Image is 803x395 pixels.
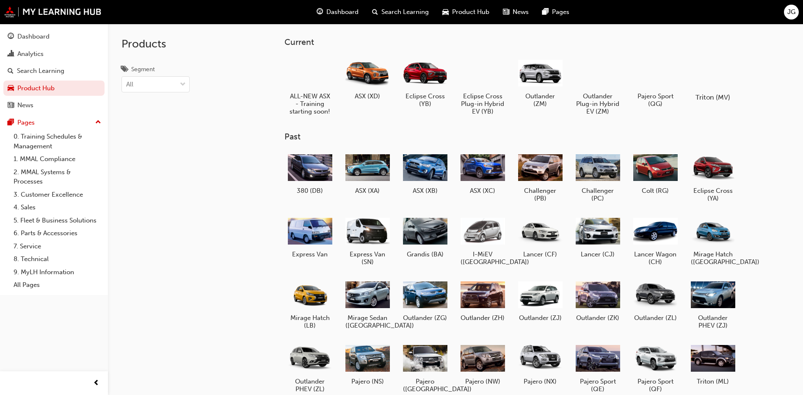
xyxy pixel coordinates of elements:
a: 5. Fleet & Business Solutions [10,214,105,227]
h5: Lancer (CJ) [576,250,620,258]
h5: Challenger (PC) [576,187,620,202]
span: News [513,7,529,17]
h5: Pajero (NX) [518,378,563,385]
span: guage-icon [317,7,323,17]
h5: ASX (XD) [345,92,390,100]
h5: Outlander (ZM) [518,92,563,108]
div: Analytics [17,49,44,59]
h5: Outlander PHEV (ZJ) [691,314,735,329]
h5: Outlander (ZL) [633,314,678,322]
a: Outlander PHEV (ZJ) [687,276,738,333]
a: Colt (RG) [630,149,681,198]
div: Search Learning [17,66,64,76]
a: Challenger (PC) [572,149,623,206]
a: Express Van [284,212,335,261]
a: 6. Parts & Accessories [10,227,105,240]
h5: Triton (MV) [690,93,737,101]
button: DashboardAnalyticsSearch LearningProduct HubNews [3,27,105,115]
h3: Past [284,132,765,142]
a: Analytics [3,46,105,62]
h5: Pajero (NS) [345,378,390,385]
span: JG [787,7,795,17]
a: Search Learning [3,63,105,79]
h5: I-MiEV ([GEOGRAPHIC_DATA]) [461,250,505,266]
a: Mirage Hatch (LB) [284,276,335,333]
a: 7. Service [10,240,105,253]
a: Pajero (NW) [457,339,508,389]
h5: Lancer Wagon (CH) [633,250,678,266]
button: JG [784,5,799,19]
a: I-MiEV ([GEOGRAPHIC_DATA]) [457,212,508,269]
h5: Mirage Sedan ([GEOGRAPHIC_DATA]) [345,314,390,329]
a: Outlander (ZG) [400,276,450,325]
a: Lancer Wagon (CH) [630,212,681,269]
h3: Current [284,37,765,47]
a: ASX (XC) [457,149,508,198]
h5: Outlander (ZG) [403,314,447,322]
h5: Outlander (ZH) [461,314,505,322]
a: guage-iconDashboard [310,3,365,21]
div: Pages [17,118,35,128]
h5: Pajero (NW) [461,378,505,385]
a: Outlander (ZH) [457,276,508,325]
h5: Mirage Hatch (LB) [288,314,332,329]
h5: Express Van [288,250,332,258]
h5: Pajero Sport (QF) [633,378,678,393]
a: Challenger (PB) [515,149,566,206]
span: down-icon [180,79,186,90]
span: Dashboard [326,7,359,17]
span: up-icon [95,117,101,128]
h5: Outlander PHEV (ZL) [288,378,332,393]
a: Pajero (NX) [515,339,566,389]
h5: Lancer (CF) [518,250,563,258]
h5: 380 (DB) [288,187,332,195]
a: Pajero (NS) [342,339,393,389]
a: car-iconProduct Hub [436,3,496,21]
span: Product Hub [452,7,489,17]
img: mmal [4,6,102,17]
a: Outlander (ZL) [630,276,681,325]
span: news-icon [503,7,509,17]
a: ALL-NEW ASX - Training starting soon! [284,54,335,118]
a: Triton (MV) [687,54,738,103]
span: search-icon [372,7,378,17]
h5: ASX (XA) [345,187,390,195]
a: Triton (ML) [687,339,738,389]
span: car-icon [8,85,14,92]
span: pages-icon [542,7,549,17]
h5: Pajero ([GEOGRAPHIC_DATA]) [403,378,447,393]
a: 9. MyLH Information [10,266,105,279]
a: ASX (XB) [400,149,450,198]
a: ASX (XA) [342,149,393,198]
a: 2. MMAL Systems & Processes [10,166,105,188]
a: 3. Customer Excellence [10,188,105,201]
h5: Colt (RG) [633,187,678,195]
span: search-icon [8,67,14,75]
span: prev-icon [93,378,99,389]
a: Eclipse Cross (YB) [400,54,450,111]
h5: Mirage Hatch ([GEOGRAPHIC_DATA]) [691,250,735,266]
a: Eclipse Cross Plug-in Hybrid EV (YB) [457,54,508,118]
h5: Triton (ML) [691,378,735,385]
a: pages-iconPages [535,3,576,21]
h5: Outlander (ZK) [576,314,620,322]
a: Lancer (CF) [515,212,566,261]
span: car-icon [442,7,449,17]
span: Pages [552,7,569,17]
a: Pajero Sport (QG) [630,54,681,111]
a: Express Van (SN) [342,212,393,269]
a: Outlander Plug-in Hybrid EV (ZM) [572,54,623,118]
a: Mirage Sedan ([GEOGRAPHIC_DATA]) [342,276,393,333]
a: Product Hub [3,81,105,96]
a: Dashboard [3,29,105,45]
h5: Pajero Sport (QE) [576,378,620,393]
span: news-icon [8,102,14,109]
h5: ASX (XC) [461,187,505,195]
a: 1. MMAL Compliance [10,153,105,166]
h5: Challenger (PB) [518,187,563,202]
h5: Outlander Plug-in Hybrid EV (ZM) [576,92,620,115]
a: Lancer (CJ) [572,212,623,261]
a: Eclipse Cross (YA) [687,149,738,206]
a: Mirage Hatch ([GEOGRAPHIC_DATA]) [687,212,738,269]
